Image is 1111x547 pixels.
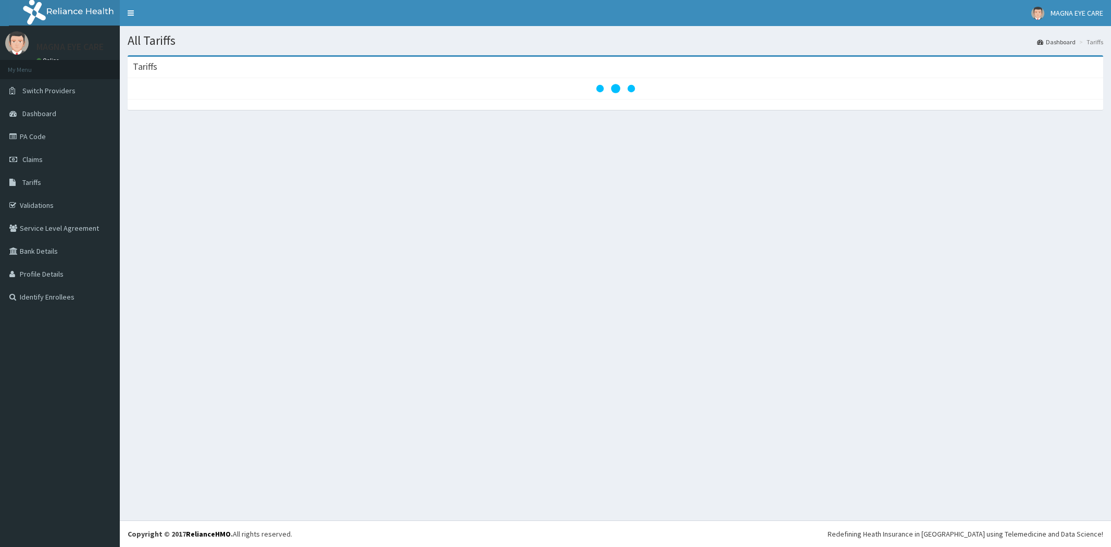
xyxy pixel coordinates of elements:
[1031,7,1044,20] img: User Image
[128,34,1103,47] h1: All Tariffs
[5,31,29,55] img: User Image
[133,62,157,71] h3: Tariffs
[186,529,231,539] a: RelianceHMO
[595,68,636,109] svg: audio-loading
[828,529,1103,539] div: Redefining Heath Insurance in [GEOGRAPHIC_DATA] using Telemedicine and Data Science!
[22,178,41,187] span: Tariffs
[36,57,61,64] a: Online
[1037,38,1076,46] a: Dashboard
[128,529,233,539] strong: Copyright © 2017 .
[22,86,76,95] span: Switch Providers
[22,109,56,118] span: Dashboard
[1051,8,1103,18] span: MAGNA EYE CARE
[120,520,1111,547] footer: All rights reserved.
[1077,38,1103,46] li: Tariffs
[36,42,104,52] p: MAGNA EYE CARE
[22,155,43,164] span: Claims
